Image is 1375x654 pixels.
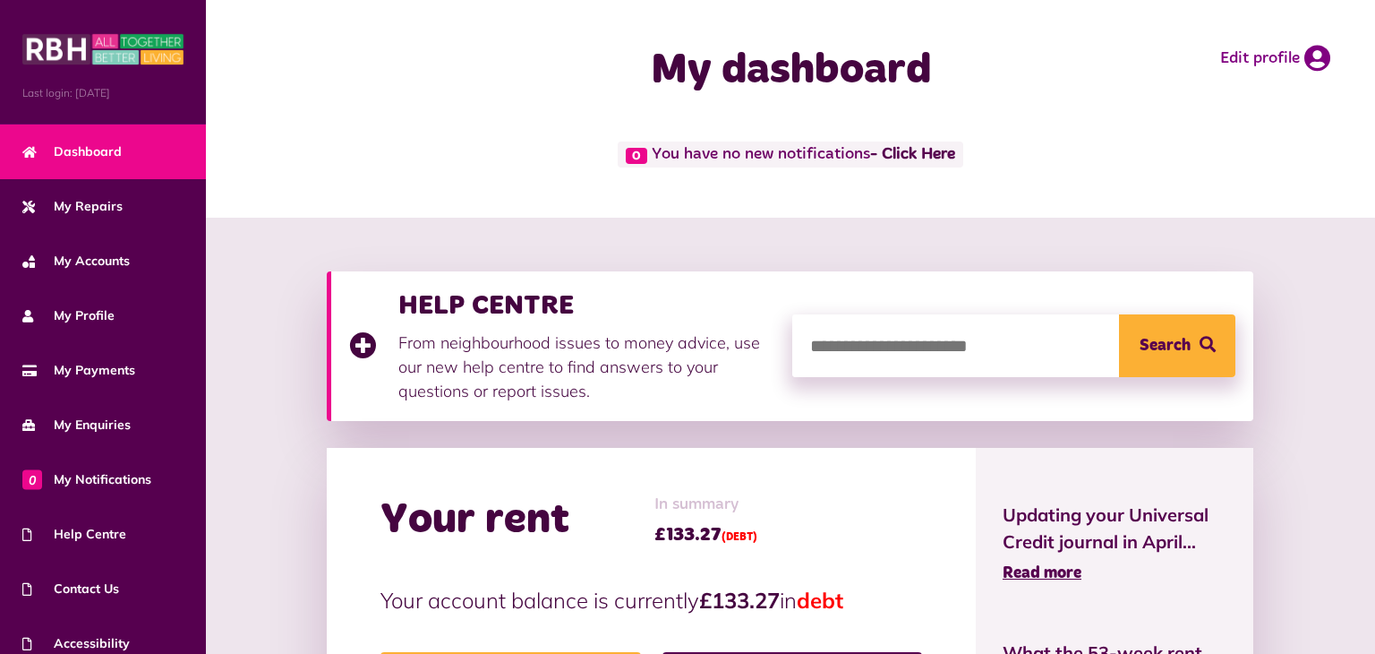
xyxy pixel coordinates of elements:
[398,331,774,403] p: From neighbourhood issues to money advice, use our new help centre to find answers to your questi...
[870,147,955,163] a: - Click Here
[797,587,843,614] span: debt
[1003,565,1081,581] span: Read more
[22,634,130,653] span: Accessibility
[22,525,126,544] span: Help Centre
[22,469,42,489] span: 0
[22,197,123,216] span: My Repairs
[1003,502,1226,586] a: Updating your Universal Credit journal in April... Read more
[22,470,151,489] span: My Notifications
[618,142,962,168] span: You have no new notifications
[1119,314,1235,377] button: Search
[22,416,131,435] span: My Enquiries
[22,31,184,67] img: MyRBH
[22,306,115,325] span: My Profile
[1140,314,1191,377] span: Search
[22,361,135,380] span: My Payments
[1003,502,1226,555] span: Updating your Universal Credit journal in April...
[654,493,757,517] span: In summary
[380,584,921,616] p: Your account balance is currently in
[626,148,647,164] span: 0
[22,252,130,271] span: My Accounts
[22,142,122,161] span: Dashboard
[722,532,757,543] span: (DEBT)
[22,85,184,101] span: Last login: [DATE]
[517,45,1065,97] h1: My dashboard
[22,580,119,598] span: Contact Us
[380,495,569,546] h2: Your rent
[654,521,757,548] span: £133.27
[1220,45,1330,72] a: Edit profile
[699,587,780,614] strong: £133.27
[398,289,774,322] h3: HELP CENTRE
